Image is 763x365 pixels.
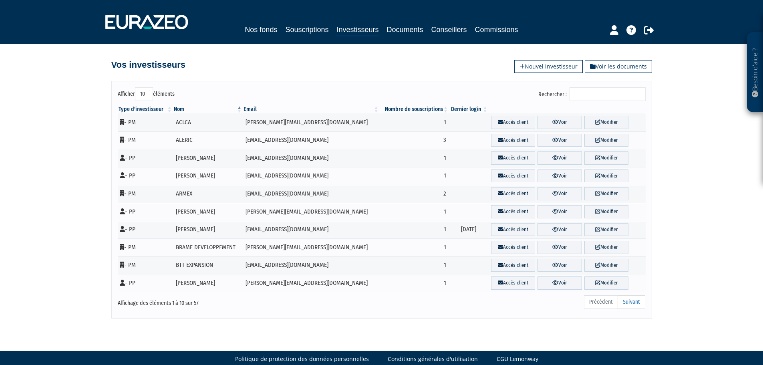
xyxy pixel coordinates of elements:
a: Voir [538,205,582,218]
a: Politique de protection des données personnelles [235,355,369,363]
a: Accès client [491,151,536,165]
td: - PM [118,113,173,131]
a: Voir [538,169,582,183]
a: Commissions [475,24,518,35]
h4: Vos investisseurs [111,60,185,70]
td: [PERSON_NAME][EMAIL_ADDRESS][DOMAIN_NAME] [243,238,380,256]
p: Besoin d'aide ? [751,36,760,109]
a: Modifier [584,276,629,290]
a: CGU Lemonway [497,355,538,363]
td: - PP [118,167,173,185]
a: Nos fonds [245,24,277,35]
a: Investisseurs [336,24,378,36]
td: [EMAIL_ADDRESS][DOMAIN_NAME] [243,256,380,274]
td: 3 [380,131,449,149]
td: 1 [380,221,449,239]
a: Voir [538,276,582,290]
a: Accès client [491,187,536,200]
a: Voir [538,187,582,200]
a: Voir les documents [585,60,652,73]
td: [DATE] [449,221,489,239]
a: Souscriptions [285,24,328,35]
a: Voir [538,223,582,236]
td: ALERIC [173,131,243,149]
td: - PM [118,238,173,256]
a: Modifier [584,205,629,218]
a: Voir [538,134,582,147]
a: Voir [538,241,582,254]
td: 1 [380,238,449,256]
th: Dernier login : activer pour trier la colonne par ordre croissant [449,105,489,113]
td: [PERSON_NAME] [173,221,243,239]
a: Conditions générales d'utilisation [388,355,478,363]
td: 1 [380,256,449,274]
td: ARMEX [173,185,243,203]
td: - PM [118,256,173,274]
a: Accès client [491,116,536,129]
a: Modifier [584,223,629,236]
div: Affichage des éléments 1 à 10 sur 57 [118,294,331,307]
td: - PP [118,149,173,167]
a: Voir [538,259,582,272]
a: Modifier [584,151,629,165]
a: Modifier [584,241,629,254]
a: Accès client [491,223,536,236]
td: - PP [118,221,173,239]
a: Voir [538,151,582,165]
td: [EMAIL_ADDRESS][DOMAIN_NAME] [243,221,380,239]
a: Modifier [584,116,629,129]
a: Modifier [584,259,629,272]
td: [PERSON_NAME] [173,203,243,221]
a: Accès client [491,205,536,218]
td: 1 [380,203,449,221]
th: Email : activer pour trier la colonne par ordre croissant [243,105,380,113]
td: [EMAIL_ADDRESS][DOMAIN_NAME] [243,185,380,203]
td: BTT EXPANSION [173,256,243,274]
td: [PERSON_NAME][EMAIL_ADDRESS][DOMAIN_NAME] [243,203,380,221]
select: Afficheréléments [135,87,153,101]
a: Conseillers [431,24,467,35]
img: 1732889491-logotype_eurazeo_blanc_rvb.png [105,15,188,29]
td: BRAME DEVELOPPEMENT [173,238,243,256]
td: 1 [380,274,449,292]
td: [EMAIL_ADDRESS][DOMAIN_NAME] [243,167,380,185]
a: Accès client [491,134,536,147]
a: Voir [538,116,582,129]
a: Accès client [491,169,536,183]
th: &nbsp; [489,105,646,113]
td: 2 [380,185,449,203]
a: Modifier [584,134,629,147]
td: [PERSON_NAME][EMAIL_ADDRESS][DOMAIN_NAME] [243,274,380,292]
a: Modifier [584,169,629,183]
td: [PERSON_NAME][EMAIL_ADDRESS][DOMAIN_NAME] [243,113,380,131]
a: Nouvel investisseur [514,60,583,73]
input: Rechercher : [570,87,646,101]
td: - PP [118,203,173,221]
a: Accès client [491,259,536,272]
td: - PM [118,131,173,149]
td: - PM [118,185,173,203]
th: Nom : activer pour trier la colonne par ordre d&eacute;croissant [173,105,243,113]
label: Afficher éléments [118,87,175,101]
td: [PERSON_NAME] [173,274,243,292]
a: Accès client [491,276,536,290]
label: Rechercher : [538,87,646,101]
a: Suivant [618,295,645,309]
td: [PERSON_NAME] [173,149,243,167]
td: 1 [380,113,449,131]
a: Accès client [491,241,536,254]
a: Modifier [584,187,629,200]
td: - PP [118,274,173,292]
td: 1 [380,167,449,185]
td: ACLCA [173,113,243,131]
td: [EMAIL_ADDRESS][DOMAIN_NAME] [243,149,380,167]
th: Nombre de souscriptions : activer pour trier la colonne par ordre croissant [380,105,449,113]
td: [EMAIL_ADDRESS][DOMAIN_NAME] [243,131,380,149]
a: Documents [387,24,423,35]
td: 1 [380,149,449,167]
td: [PERSON_NAME] [173,167,243,185]
th: Type d'investisseur : activer pour trier la colonne par ordre croissant [118,105,173,113]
